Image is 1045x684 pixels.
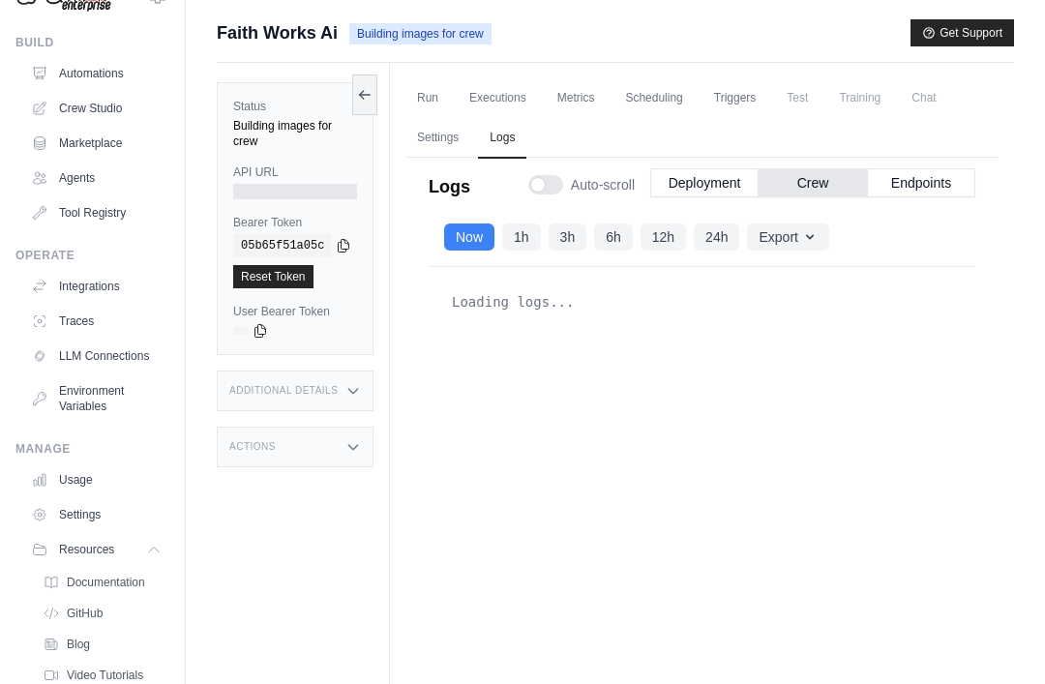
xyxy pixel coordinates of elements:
code: 05b65f51a05c [233,234,332,257]
button: 3h [549,223,587,251]
span: Test [775,78,820,117]
a: LLM Connections [23,341,169,372]
button: 6h [594,223,633,251]
div: Operate [15,248,169,263]
button: 24h [694,223,739,251]
a: Reset Token [233,265,313,288]
label: Status [233,99,357,114]
label: Bearer Token [233,215,357,230]
a: Blog [35,631,169,658]
a: Automations [23,58,169,89]
div: Build [15,35,169,50]
span: Resources [59,542,114,557]
p: Logs [429,173,470,200]
span: Faith Works Ai [217,19,338,46]
span: Training is not available until the deployment is complete [827,78,892,117]
a: Integrations [23,271,169,302]
a: Triggers [702,78,768,119]
button: Deployment [650,168,759,197]
label: API URL [233,164,357,180]
a: Executions [458,78,538,119]
a: Run [405,78,450,119]
button: Get Support [911,19,1014,46]
button: Endpoints [867,168,975,197]
h3: Actions [229,441,276,453]
a: Marketplace [23,128,169,159]
a: Agents [23,163,169,193]
a: Logs [478,118,526,159]
div: Manage [15,441,169,457]
button: Resources [23,534,169,565]
span: Auto-scroll [571,175,635,194]
div: Building images for crew [233,118,357,149]
button: Crew [759,168,867,197]
h3: Additional Details [229,385,338,397]
span: Building images for crew [349,23,492,45]
span: Documentation [67,575,145,590]
a: GitHub [35,600,169,627]
span: Blog [67,637,90,652]
button: 1h [502,223,541,251]
a: Usage [23,464,169,495]
a: Settings [405,118,470,159]
a: Settings [23,499,169,530]
span: GitHub [67,606,103,621]
span: Chat is not available until the deployment is complete [900,78,947,117]
span: Video Tutorials [67,668,143,683]
button: Now [444,223,494,251]
a: Traces [23,306,169,337]
button: Export [747,223,828,251]
a: Tool Registry [23,197,169,228]
a: Environment Variables [23,375,169,422]
a: Documentation [35,569,169,596]
div: Loading logs... [444,283,960,321]
a: Scheduling [613,78,694,119]
iframe: Chat Widget [948,591,1045,684]
button: 12h [641,223,686,251]
a: Crew Studio [23,93,169,124]
a: Metrics [546,78,607,119]
label: User Bearer Token [233,304,357,319]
